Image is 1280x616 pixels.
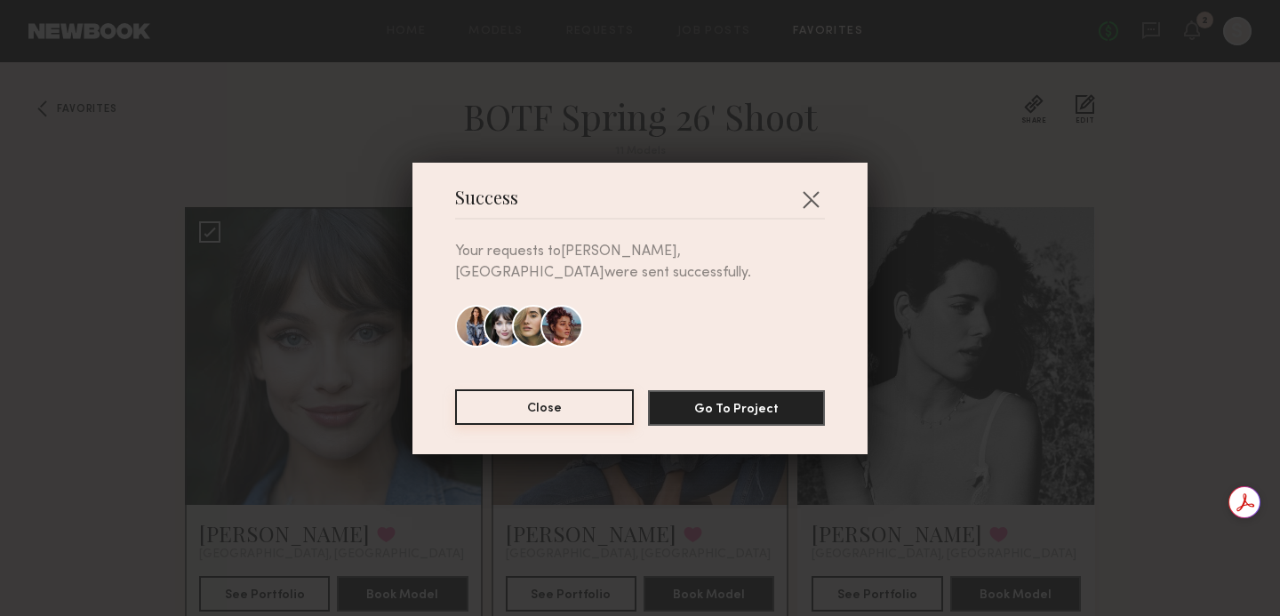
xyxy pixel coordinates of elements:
[455,389,634,425] button: Close
[455,241,825,284] p: Your requests to [PERSON_NAME], [GEOGRAPHIC_DATA] were sent successfully.
[648,390,825,426] button: Go To Project
[796,185,825,213] button: Close
[455,191,518,218] span: Success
